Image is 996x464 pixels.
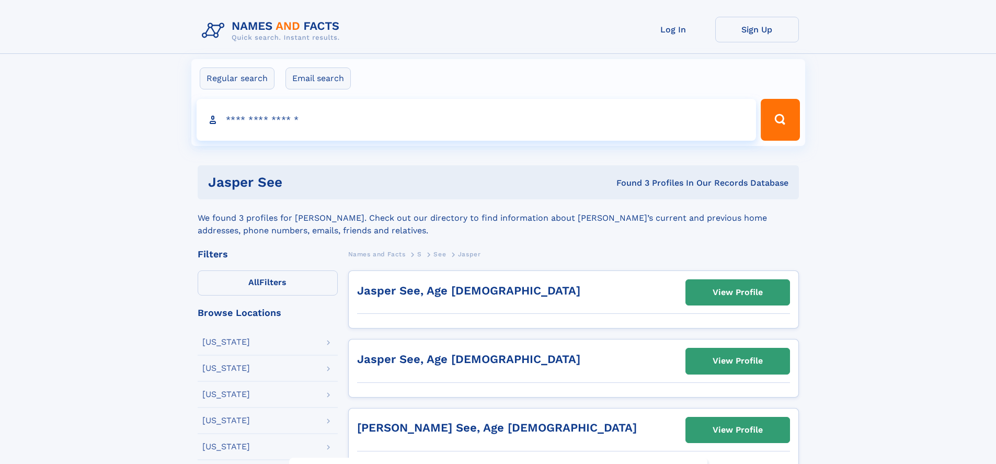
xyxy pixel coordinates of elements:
label: Regular search [200,67,274,89]
div: Filters [198,250,338,259]
a: Sign Up [715,17,799,42]
div: View Profile [713,418,763,442]
a: S [417,247,422,261]
a: View Profile [686,417,789,443]
a: View Profile [686,348,789,374]
div: View Profile [713,280,763,304]
span: S [417,251,422,258]
input: search input [197,99,757,141]
a: Log In [632,17,715,42]
label: Filters [198,270,338,296]
span: See [433,251,446,258]
button: Search Button [761,99,799,141]
span: Jasper [458,251,481,258]
a: Names and Facts [348,247,406,261]
label: Email search [285,67,351,89]
a: View Profile [686,280,789,305]
a: Jasper See, Age [DEMOGRAPHIC_DATA] [357,284,580,297]
a: Jasper See, Age [DEMOGRAPHIC_DATA] [357,353,580,366]
div: View Profile [713,349,763,373]
div: [US_STATE] [202,364,250,372]
div: [US_STATE] [202,443,250,451]
div: Browse Locations [198,308,338,318]
div: [US_STATE] [202,390,250,399]
img: Logo Names and Facts [198,17,348,45]
a: [PERSON_NAME] See, Age [DEMOGRAPHIC_DATA] [357,421,637,434]
h1: jasper see [208,176,450,189]
div: [US_STATE] [202,416,250,425]
div: [US_STATE] [202,338,250,346]
a: See [433,247,446,261]
div: Found 3 Profiles In Our Records Database [449,177,788,189]
span: All [248,277,259,287]
div: We found 3 profiles for [PERSON_NAME]. Check out our directory to find information about [PERSON_... [198,199,799,237]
